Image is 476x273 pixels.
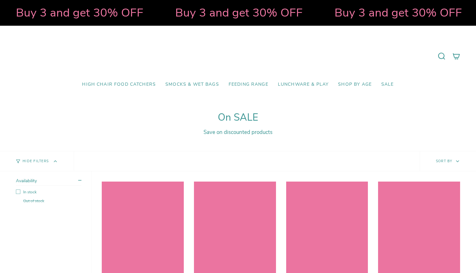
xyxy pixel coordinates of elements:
span: Feeding Range [229,82,268,87]
a: High Chair Food Catchers [77,77,161,92]
a: Mumma’s Little Helpers [183,35,293,77]
span: Hide Filters [23,160,49,163]
span: Shop by Age [338,82,372,87]
a: SALE [376,77,399,92]
a: Shop by Age [333,77,376,92]
div: Save on discounted products [16,129,460,136]
summary: Availability [16,178,81,186]
span: Availability [16,178,37,184]
span: SALE [381,82,394,87]
a: Smocks & Wet Bags [161,77,224,92]
span: High Chair Food Catchers [82,82,156,87]
strong: Buy 3 and get 30% OFF [277,5,405,21]
button: Sort by [420,151,476,171]
a: Feeding Range [224,77,273,92]
a: Lunchware & Play [273,77,333,92]
h1: On SALE [16,112,460,123]
strong: Buy 3 and get 30% OFF [118,5,245,21]
span: Sort by [436,159,452,163]
span: Smocks & Wet Bags [165,82,219,87]
label: In stock [16,190,81,195]
span: Lunchware & Play [278,82,328,87]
